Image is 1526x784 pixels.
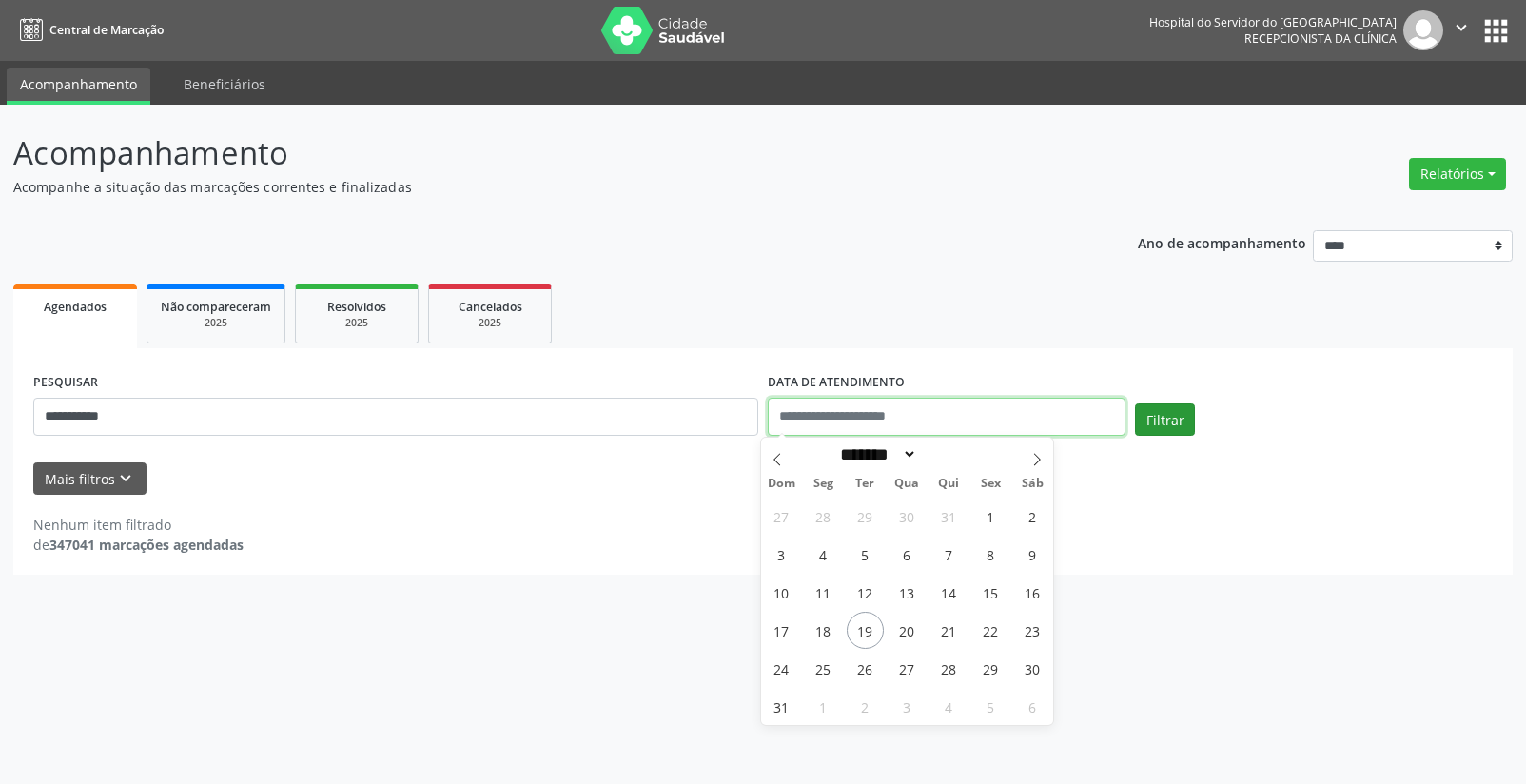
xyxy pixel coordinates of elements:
[847,536,884,573] span: Agosto 5, 2025
[761,478,803,490] span: Dom
[763,498,800,535] span: Julho 27, 2025
[972,650,1009,687] span: Agosto 29, 2025
[1014,536,1051,573] span: Agosto 9, 2025
[969,478,1011,490] span: Sex
[1403,10,1443,50] img: img
[1244,30,1397,47] span: Recepcionista da clínica
[928,478,969,490] span: Qui
[33,535,244,555] div: de
[1409,158,1506,190] button: Relatórios
[763,650,800,687] span: Agosto 24, 2025
[889,612,926,649] span: Agosto 20, 2025
[161,316,271,330] div: 2025
[930,498,968,535] span: Julho 31, 2025
[763,536,800,573] span: Agosto 3, 2025
[972,612,1009,649] span: Agosto 22, 2025
[847,612,884,649] span: Agosto 19, 2025
[327,299,386,315] span: Resolvidos
[917,444,980,464] input: Year
[33,462,147,496] button: Mais filtroskeyboard_arrow_down
[847,688,884,725] span: Setembro 2, 2025
[930,650,968,687] span: Agosto 28, 2025
[1014,650,1051,687] span: Agosto 30, 2025
[805,612,842,649] span: Agosto 18, 2025
[930,536,968,573] span: Agosto 7, 2025
[972,688,1009,725] span: Setembro 5, 2025
[972,574,1009,611] span: Agosto 15, 2025
[889,498,926,535] span: Julho 30, 2025
[442,316,538,330] div: 2025
[170,68,279,101] a: Beneficiários
[805,574,842,611] span: Agosto 11, 2025
[889,688,926,725] span: Setembro 3, 2025
[1451,17,1472,38] i: 
[1135,403,1195,436] button: Filtrar
[930,574,968,611] span: Agosto 14, 2025
[1443,10,1479,50] button: 
[1149,14,1397,30] div: Hospital do Servidor do [GEOGRAPHIC_DATA]
[805,498,842,535] span: Julho 28, 2025
[763,574,800,611] span: Agosto 10, 2025
[1014,612,1051,649] span: Agosto 23, 2025
[1014,688,1051,725] span: Setembro 6, 2025
[459,299,522,315] span: Cancelados
[930,688,968,725] span: Setembro 4, 2025
[805,650,842,687] span: Agosto 25, 2025
[847,574,884,611] span: Agosto 12, 2025
[802,478,844,490] span: Seg
[1479,14,1513,48] button: apps
[13,177,1063,197] p: Acompanhe a situação das marcações correntes e finalizadas
[115,468,136,489] i: keyboard_arrow_down
[768,368,905,398] label: DATA DE ATENDIMENTO
[805,536,842,573] span: Agosto 4, 2025
[1011,478,1053,490] span: Sáb
[161,299,271,315] span: Não compareceram
[49,22,164,38] span: Central de Marcação
[847,650,884,687] span: Agosto 26, 2025
[805,688,842,725] span: Setembro 1, 2025
[763,612,800,649] span: Agosto 17, 2025
[44,299,107,315] span: Agendados
[13,14,164,46] a: Central de Marcação
[1014,498,1051,535] span: Agosto 2, 2025
[930,612,968,649] span: Agosto 21, 2025
[763,688,800,725] span: Agosto 31, 2025
[886,478,928,490] span: Qua
[889,574,926,611] span: Agosto 13, 2025
[309,316,404,330] div: 2025
[33,368,98,398] label: PESQUISAR
[844,478,886,490] span: Ter
[13,129,1063,177] p: Acompanhamento
[33,515,244,535] div: Nenhum item filtrado
[834,444,918,464] select: Month
[972,536,1009,573] span: Agosto 8, 2025
[972,498,1009,535] span: Agosto 1, 2025
[1014,574,1051,611] span: Agosto 16, 2025
[7,68,150,105] a: Acompanhamento
[49,536,244,554] strong: 347041 marcações agendadas
[889,536,926,573] span: Agosto 6, 2025
[847,498,884,535] span: Julho 29, 2025
[889,650,926,687] span: Agosto 27, 2025
[1138,230,1306,254] p: Ano de acompanhamento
